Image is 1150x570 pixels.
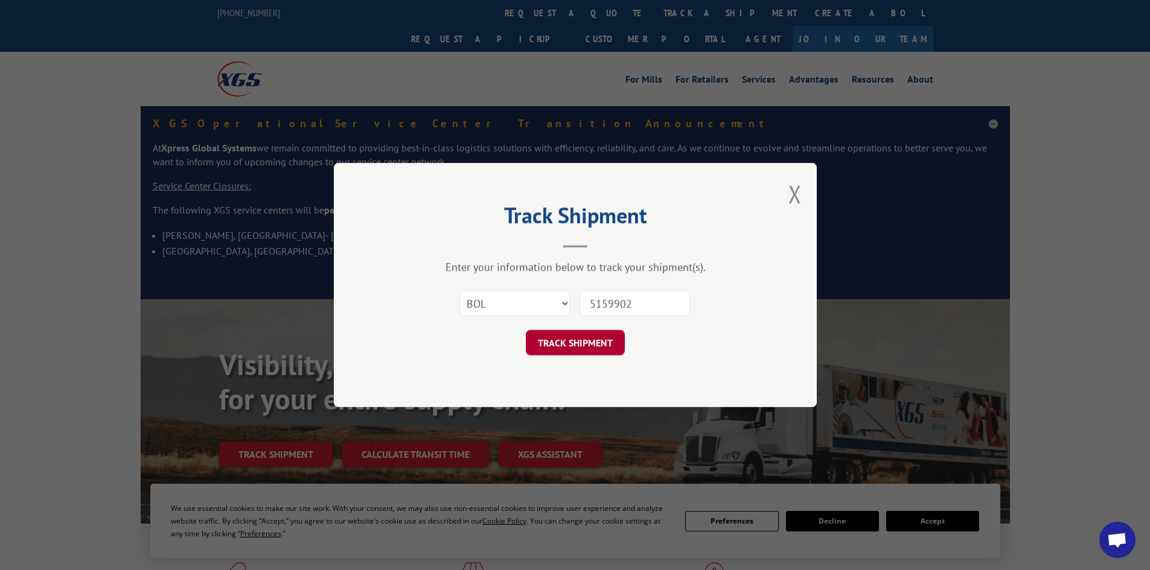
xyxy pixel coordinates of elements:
button: TRACK SHIPMENT [526,330,625,355]
div: Enter your information below to track your shipment(s). [394,260,756,274]
h2: Track Shipment [394,207,756,230]
button: Close modal [788,178,802,210]
input: Number(s) [580,291,691,316]
a: Open chat [1099,522,1136,558]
